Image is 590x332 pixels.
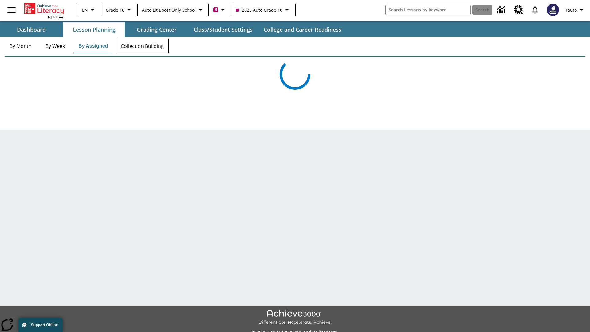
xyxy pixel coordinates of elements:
button: Profile/Settings [563,4,588,15]
button: Class/Student Settings [189,22,258,37]
span: Grade 10 [106,7,124,13]
input: search field [386,5,470,15]
button: Boost Class color is violet red. Change class color [211,4,229,15]
span: NJ Edition [48,15,64,19]
div: Home [24,2,64,19]
a: Home [24,2,64,15]
span: 2025 Auto Grade 10 [236,7,282,13]
button: Language: EN, Select a language [79,4,99,15]
span: B [214,6,217,14]
button: By Week [40,39,70,53]
button: College and Career Readiness [259,22,346,37]
button: Class: 2025 Auto Grade 10, Select your class [233,4,293,15]
button: Open side menu [2,1,21,19]
button: Lesson Planning [63,22,125,37]
a: Resource Center, Will open in new tab [510,2,527,18]
button: Support Offline [18,318,63,332]
button: Grading Center [126,22,187,37]
button: Collection Building [116,39,169,53]
span: Support Offline [31,323,58,327]
a: Data Center [494,2,510,18]
button: Select a new avatar [543,2,563,18]
button: Grade: Grade 10, Select a grade [103,4,135,15]
img: Achieve3000 Differentiate Accelerate Achieve [258,310,332,325]
a: Notifications [527,2,543,18]
button: School: Auto Lit Boost only School, Select your school [140,4,206,15]
img: Avatar [547,4,559,16]
button: Dashboard [1,22,62,37]
button: By Month [5,39,37,53]
span: Auto Lit Boost only School [142,7,196,13]
span: Tauto [565,7,577,13]
span: EN [82,7,88,13]
button: By Assigned [73,39,113,53]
